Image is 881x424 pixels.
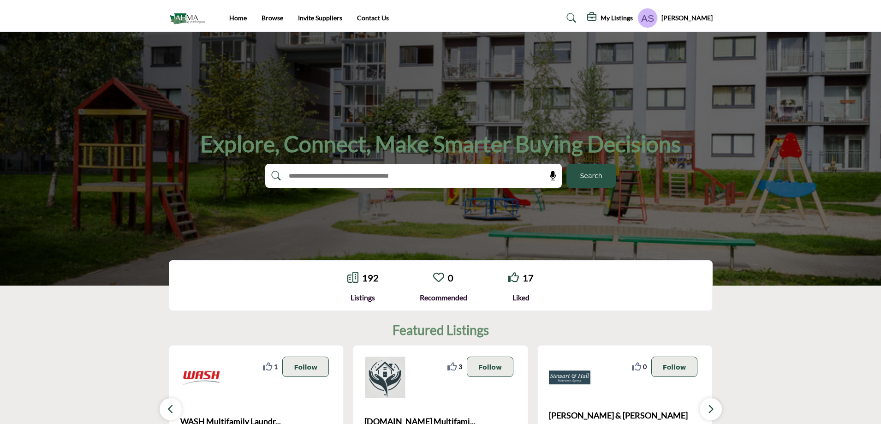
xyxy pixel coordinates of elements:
button: Follow [467,357,513,377]
h1: Explore, Connect, Make Smarter Buying Decisions [200,130,681,158]
p: Follow [478,362,502,372]
div: Liked [508,292,534,303]
p: Follow [663,362,686,372]
img: Site Logo [169,11,210,26]
i: Go to Liked [508,272,519,283]
h5: [PERSON_NAME] [661,13,713,23]
a: 0 [448,272,453,283]
a: Invite Suppliers [298,14,342,22]
a: Go to Recommended [433,272,444,284]
p: Follow [294,362,317,372]
div: Listings [347,292,379,303]
button: Show hide supplier dropdown [637,8,658,28]
div: Recommended [420,292,467,303]
span: 3 [458,362,462,371]
span: Search [580,171,602,181]
a: Home [229,14,247,22]
button: Follow [282,357,329,377]
button: Follow [651,357,698,377]
a: 192 [362,272,379,283]
a: Contact Us [357,14,389,22]
img: WASH Multifamily Laundry Systems [180,357,222,398]
div: My Listings [587,12,633,24]
a: Search [558,11,582,25]
span: 1 [274,362,278,371]
button: Search [566,164,616,188]
a: Browse [262,14,283,22]
span: 0 [643,362,647,371]
a: 17 [523,272,534,283]
img: Aptfinder.org Multifamily Affordable Properties [364,357,406,398]
h5: My Listings [601,14,633,22]
h2: Featured Listings [393,322,489,338]
img: Stewart & Hall Insurance Agency [549,357,590,398]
